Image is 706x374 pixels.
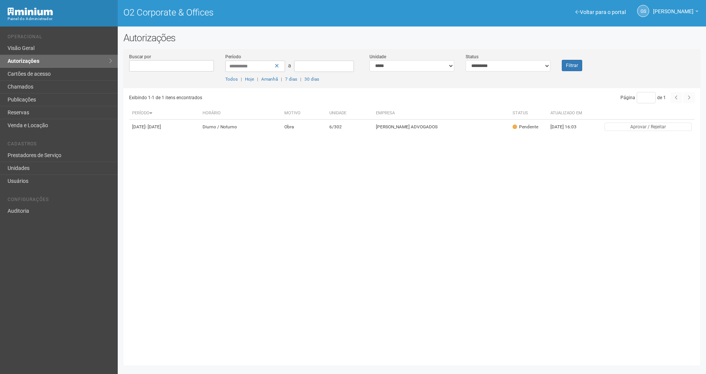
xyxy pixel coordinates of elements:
[466,53,478,60] label: Status
[241,76,242,82] span: |
[300,76,301,82] span: |
[605,123,692,131] button: Aprovar / Rejeitar
[653,1,694,14] span: Gabriela Souza
[8,16,112,22] div: Painel do Administrador
[145,124,161,129] span: - [DATE]
[129,92,410,103] div: Exibindo 1-1 de 1 itens encontrados
[123,8,406,17] h1: O2 Corporate & Offices
[304,76,319,82] a: 30 dias
[129,107,199,120] th: Período
[653,9,698,16] a: [PERSON_NAME]
[245,76,254,82] a: Hoje
[510,107,547,120] th: Status
[8,34,112,42] li: Operacional
[129,120,199,134] td: [DATE]
[326,120,373,134] td: 6/302
[261,76,278,82] a: Amanhã
[257,76,258,82] span: |
[369,53,386,60] label: Unidade
[8,197,112,205] li: Configurações
[8,8,53,16] img: Minium
[199,107,281,120] th: Horário
[281,76,282,82] span: |
[513,124,538,130] div: Pendente
[547,120,589,134] td: [DATE] 16:03
[285,76,297,82] a: 7 dias
[326,107,373,120] th: Unidade
[547,107,589,120] th: Atualizado em
[281,107,326,120] th: Motivo
[637,5,649,17] a: GS
[373,107,510,120] th: Empresa
[288,62,291,69] span: a
[123,32,700,44] h2: Autorizações
[562,60,582,71] button: Filtrar
[620,95,666,100] span: Página de 1
[575,9,626,15] a: Voltar para o portal
[225,53,241,60] label: Período
[373,120,510,134] td: [PERSON_NAME] ADVOGADOS
[281,120,326,134] td: Obra
[199,120,281,134] td: Diurno / Noturno
[129,53,151,60] label: Buscar por
[225,76,238,82] a: Todos
[8,141,112,149] li: Cadastros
